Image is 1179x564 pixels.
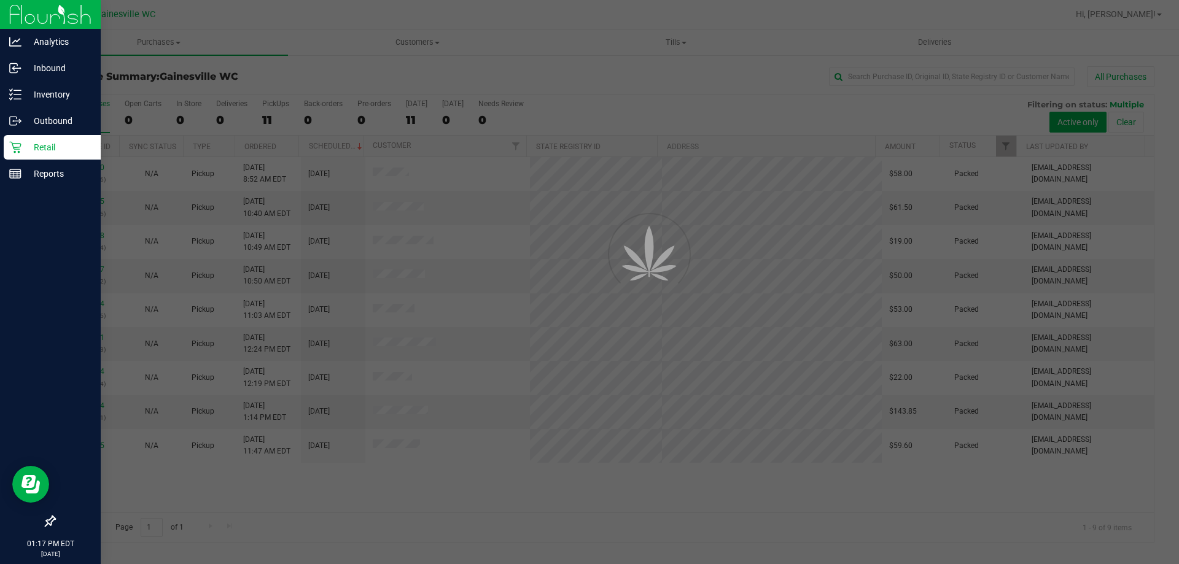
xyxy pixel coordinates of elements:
[21,140,95,155] p: Retail
[21,114,95,128] p: Outbound
[21,87,95,102] p: Inventory
[21,166,95,181] p: Reports
[9,88,21,101] inline-svg: Inventory
[6,538,95,549] p: 01:17 PM EDT
[9,141,21,153] inline-svg: Retail
[9,115,21,127] inline-svg: Outbound
[21,61,95,75] p: Inbound
[9,36,21,48] inline-svg: Analytics
[6,549,95,558] p: [DATE]
[9,62,21,74] inline-svg: Inbound
[9,168,21,180] inline-svg: Reports
[21,34,95,49] p: Analytics
[12,466,49,503] iframe: Resource center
